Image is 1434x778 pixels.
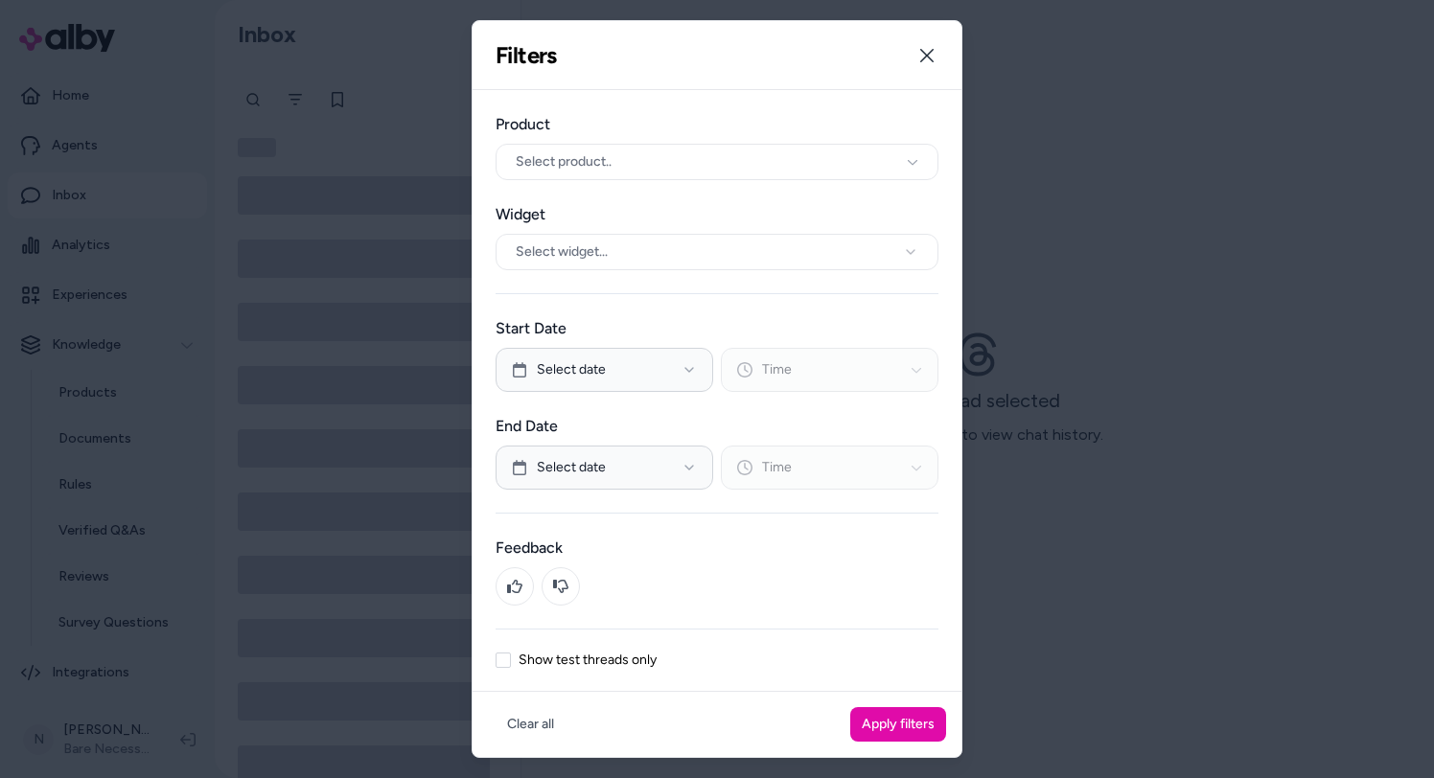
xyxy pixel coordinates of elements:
span: Select date [537,458,606,477]
span: Select date [537,360,606,379]
button: Clear all [496,707,566,742]
button: Select date [496,446,713,490]
label: Product [496,113,938,136]
label: End Date [496,415,938,438]
button: Select date [496,348,713,392]
span: Select product.. [516,152,612,172]
button: Select widget... [496,234,938,270]
label: Feedback [496,537,938,560]
label: Widget [496,203,938,226]
label: Show test threads only [519,653,657,667]
h2: Filters [496,41,557,70]
button: Apply filters [850,707,946,742]
label: Start Date [496,317,938,340]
